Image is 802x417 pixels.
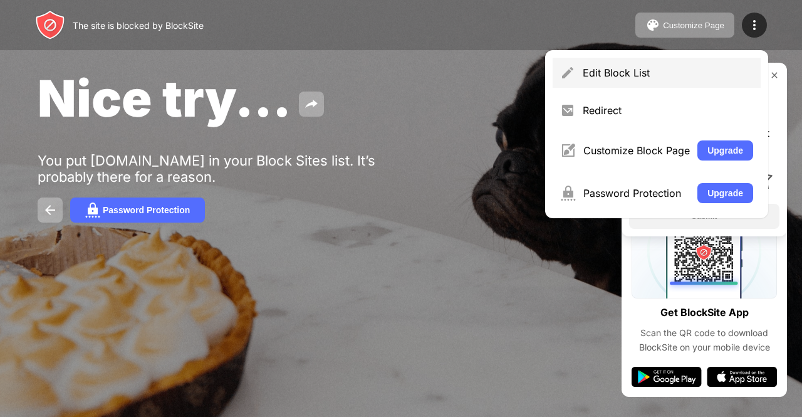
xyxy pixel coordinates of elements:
[769,70,779,80] img: rate-us-close.svg
[85,203,100,218] img: password.svg
[583,66,753,79] div: Edit Block List
[632,326,777,354] div: Scan the QR code to download BlockSite on your mobile device
[304,97,319,112] img: share.svg
[38,152,425,185] div: You put [DOMAIN_NAME] in your Block Sites list. It’s probably there for a reason.
[43,203,58,218] img: back.svg
[35,10,65,40] img: header-logo.svg
[660,304,749,322] div: Get BlockSite App
[560,186,576,201] img: menu-password.svg
[73,20,204,31] div: The site is blocked by BlockSite
[635,13,734,38] button: Customize Page
[632,367,702,387] img: google-play.svg
[38,68,291,129] span: Nice try...
[697,140,753,161] button: Upgrade
[560,103,575,118] img: menu-redirect.svg
[583,104,753,117] div: Redirect
[560,65,575,80] img: menu-pencil.svg
[103,205,190,215] div: Password Protection
[747,18,762,33] img: menu-icon.svg
[583,187,690,199] div: Password Protection
[70,198,205,223] button: Password Protection
[697,183,753,203] button: Upgrade
[707,367,777,387] img: app-store.svg
[560,143,576,158] img: menu-customize.svg
[583,144,690,157] div: Customize Block Page
[663,21,724,30] div: Customize Page
[645,18,660,33] img: pallet.svg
